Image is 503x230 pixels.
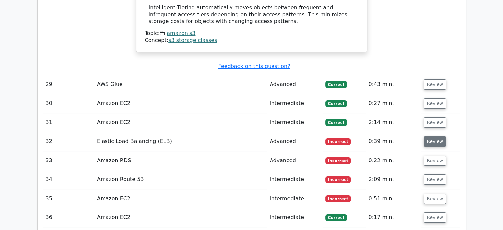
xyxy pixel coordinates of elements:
td: 35 [43,189,94,208]
td: 32 [43,132,94,151]
button: Review [424,136,446,147]
button: Review [424,117,446,128]
span: Incorrect [325,195,351,202]
td: Intermediate [267,189,323,208]
td: 0:27 min. [366,94,421,113]
td: Advanced [267,75,323,94]
a: amazon s3 [167,30,195,36]
button: Review [424,174,446,185]
td: 36 [43,208,94,227]
span: Correct [325,119,347,126]
button: Review [424,212,446,223]
span: Correct [325,214,347,221]
td: Intermediate [267,170,323,189]
div: Topic: [145,30,358,37]
span: Incorrect [325,138,351,145]
td: Advanced [267,151,323,170]
td: 0:17 min. [366,208,421,227]
td: AWS Glue [94,75,267,94]
td: 0:22 min. [366,151,421,170]
td: 0:43 min. [366,75,421,94]
span: Incorrect [325,176,351,183]
div: Intelligent-Tiering automatically moves objects between frequent and infrequent access tiers depe... [149,4,355,25]
button: Review [424,98,446,109]
td: Advanced [267,132,323,151]
td: Intermediate [267,113,323,132]
td: Amazon EC2 [94,208,267,227]
div: Concept: [145,37,358,44]
a: Feedback on this question? [218,63,290,69]
a: s3 storage classes [168,37,217,43]
td: Amazon EC2 [94,94,267,113]
td: 31 [43,113,94,132]
button: Review [424,156,446,166]
td: Amazon EC2 [94,113,267,132]
span: Correct [325,81,347,88]
td: 30 [43,94,94,113]
button: Review [424,79,446,90]
td: 2:09 min. [366,170,421,189]
td: 0:39 min. [366,132,421,151]
td: Amazon RDS [94,151,267,170]
td: Intermediate [267,208,323,227]
span: Correct [325,100,347,107]
td: 33 [43,151,94,170]
span: Incorrect [325,157,351,164]
td: Intermediate [267,94,323,113]
td: 34 [43,170,94,189]
td: 29 [43,75,94,94]
td: Amazon EC2 [94,189,267,208]
td: 0:51 min. [366,189,421,208]
td: 2:14 min. [366,113,421,132]
td: Amazon Route 53 [94,170,267,189]
td: Elastic Load Balancing (ELB) [94,132,267,151]
button: Review [424,194,446,204]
